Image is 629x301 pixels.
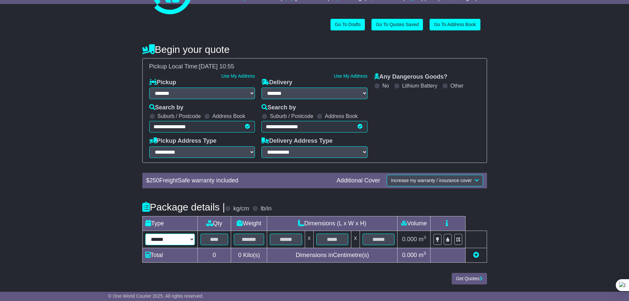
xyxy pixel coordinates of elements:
label: Search by [149,104,184,111]
h4: Begin your quote [142,44,487,55]
td: Dimensions in Centimetre(s) [267,248,398,262]
span: 250 [150,177,159,184]
label: Suburb / Postcode [270,113,313,119]
span: [DATE] 10:55 [199,63,234,70]
button: Increase my warranty / insurance cover [387,175,483,186]
label: Delivery [262,79,292,86]
span: 0 [238,252,241,258]
label: Pickup [149,79,176,86]
label: Pickup Address Type [149,137,217,145]
td: Volume [398,216,431,231]
td: x [351,231,360,248]
td: Weight [231,216,267,231]
sup: 3 [424,235,426,240]
label: Any Dangerous Goods? [374,73,447,81]
td: Qty [197,216,231,231]
span: m [419,236,426,243]
label: Search by [262,104,296,111]
span: Increase my warranty / insurance cover [391,178,472,183]
td: 0 [197,248,231,262]
td: Type [142,216,197,231]
div: Additional Cover [333,177,383,184]
label: Address Book [212,113,245,119]
span: m [419,252,426,258]
a: Go To Quotes Saved [371,19,423,30]
label: Address Book [325,113,358,119]
div: Pickup Local Time: [146,63,483,70]
a: Use My Address [221,73,255,79]
td: Total [142,248,197,262]
span: 0.000 [402,236,417,243]
div: $ FreightSafe warranty included [143,177,333,184]
span: 0.000 [402,252,417,258]
button: Get Quotes [452,273,487,284]
a: Use My Address [334,73,367,79]
a: Go To Drafts [331,19,365,30]
td: Dimensions (L x W x H) [267,216,398,231]
td: x [305,231,313,248]
label: Delivery Address Type [262,137,332,145]
label: No [382,83,389,89]
sup: 3 [424,251,426,256]
label: Lithium Battery [402,83,437,89]
td: Kilo(s) [231,248,267,262]
label: Other [450,83,464,89]
h4: Package details | [142,202,225,212]
span: © One World Courier 2025. All rights reserved. [108,293,204,299]
a: Go To Address Book [430,19,480,30]
a: Add new item [473,252,479,258]
label: kg/cm [233,205,249,212]
label: Suburb / Postcode [157,113,201,119]
label: lb/in [261,205,271,212]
